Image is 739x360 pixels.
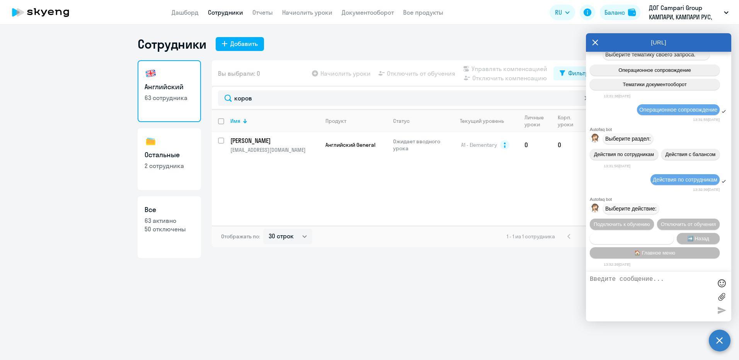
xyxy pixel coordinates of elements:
button: Тематики документооборот [590,79,720,90]
time: 13:32:39[DATE] [693,187,720,192]
div: Баланс [604,8,625,17]
img: others [145,135,157,148]
button: 🏠 Главное меню [590,247,720,258]
span: Английский General [325,141,375,148]
button: Действия с балансом [661,149,720,160]
span: Действия с балансом [665,151,715,157]
span: Операционное сопровождение [618,67,691,73]
div: Имя [230,117,319,124]
div: Статус [393,117,410,124]
button: Операционное сопровождение [590,65,720,76]
button: Отключить от обучения [657,219,720,230]
div: Текущий уровень [453,117,518,124]
p: ДОГ Campari Group КАМПАРИ, КАМПАРИ РУС, ООО [649,3,721,22]
div: Добавить [230,39,258,48]
p: [EMAIL_ADDRESS][DOMAIN_NAME] [230,146,319,153]
span: Подключить к обучению [594,221,650,227]
p: Ожидает вводного урока [393,138,446,152]
a: [PERSON_NAME] [230,136,319,145]
span: Действия по сотрудникам [653,177,717,183]
img: bot avatar [590,204,600,215]
img: bot avatar [590,134,600,145]
div: Личные уроки [524,114,544,128]
h1: Сотрудники [138,36,206,52]
div: Продукт [325,117,387,124]
button: Фильтр [553,66,595,80]
a: Сотрудники [208,8,243,16]
a: Дашборд [172,8,199,16]
span: ➡️ Назад [687,236,709,241]
button: Добавить [216,37,264,51]
a: Документооборот [342,8,394,16]
div: Autofaq bot [590,127,731,132]
p: 63 активно [145,216,194,225]
div: Личные уроки [524,114,551,128]
time: 13:31:55[DATE] [693,117,720,122]
span: 🏠 Главное меню [634,250,675,256]
span: Вы выбрали: 0 [218,69,260,78]
div: Текущий уровень [460,117,504,124]
p: [PERSON_NAME] [230,136,318,145]
a: Все63 активно50 отключены [138,196,201,258]
a: Английский63 сотрудника [138,60,201,122]
span: Отображать по: [221,233,260,240]
button: Действия по сотрудникам [590,149,658,160]
button: ДОГ Campari Group КАМПАРИ, КАМПАРИ РУС, ООО [645,3,732,22]
label: Лимит 10 файлов [716,291,727,302]
span: Действия по сотрудникам [594,151,654,157]
time: 13:32:39[DATE] [604,262,630,267]
span: Операционное сопровождение [639,107,717,113]
h3: Английский [145,82,194,92]
p: 50 отключены [145,225,194,233]
div: Autofaq bot [590,197,731,202]
button: Подключить к обучению [590,219,654,230]
a: Начислить уроки [282,8,332,16]
p: 63 сотрудника [145,93,194,102]
input: Поиск по имени, email, продукту или статусу [218,90,595,106]
h3: Все [145,205,194,215]
span: A1 - Elementary [461,141,497,148]
time: 13:31:56[DATE] [604,164,630,168]
button: Балансbalance [600,5,640,20]
img: balance [628,8,636,16]
a: Отчеты [252,8,273,16]
span: Тематики документооборот [623,82,687,87]
button: RU [550,5,575,20]
div: Продукт [325,117,346,124]
div: Статус [393,117,446,124]
p: 2 сотрудника [145,161,194,170]
span: Отключить от обучения [661,221,716,227]
button: Сотруднику нужна помощь [590,233,674,244]
td: 0 [552,132,580,158]
span: Сотруднику нужна помощь [600,236,663,241]
button: ➡️ Назад [677,233,720,244]
div: Корп. уроки [558,114,573,128]
a: Все продукты [403,8,443,16]
div: Фильтр [568,68,589,78]
h3: Остальные [145,150,194,160]
time: 13:31:38[DATE] [604,94,630,98]
div: Корп. уроки [558,114,579,128]
td: 0 [518,132,552,158]
a: Остальные2 сотрудника [138,128,201,190]
span: Выберите раздел: [605,136,651,142]
div: Имя [230,117,240,124]
span: RU [555,8,562,17]
span: 1 - 1 из 1 сотрудника [507,233,555,240]
img: english [145,67,157,80]
span: Выберите действие: [605,205,657,212]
